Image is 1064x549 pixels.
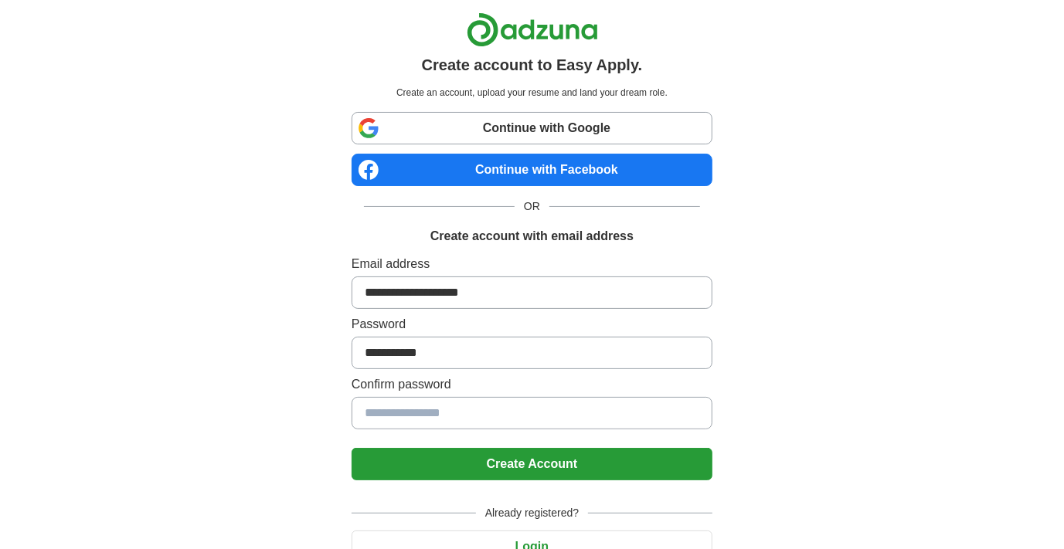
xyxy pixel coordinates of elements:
a: Continue with Facebook [352,154,712,186]
p: Create an account, upload your resume and land your dream role. [355,86,709,100]
img: Adzuna logo [467,12,598,47]
button: Create Account [352,448,712,480]
label: Email address [352,255,712,273]
span: Already registered? [476,505,588,521]
a: Continue with Google [352,112,712,144]
label: Confirm password [352,375,712,394]
span: OR [515,198,549,215]
label: Password [352,315,712,334]
h1: Create account with email address [430,227,634,246]
h1: Create account to Easy Apply. [422,53,643,76]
